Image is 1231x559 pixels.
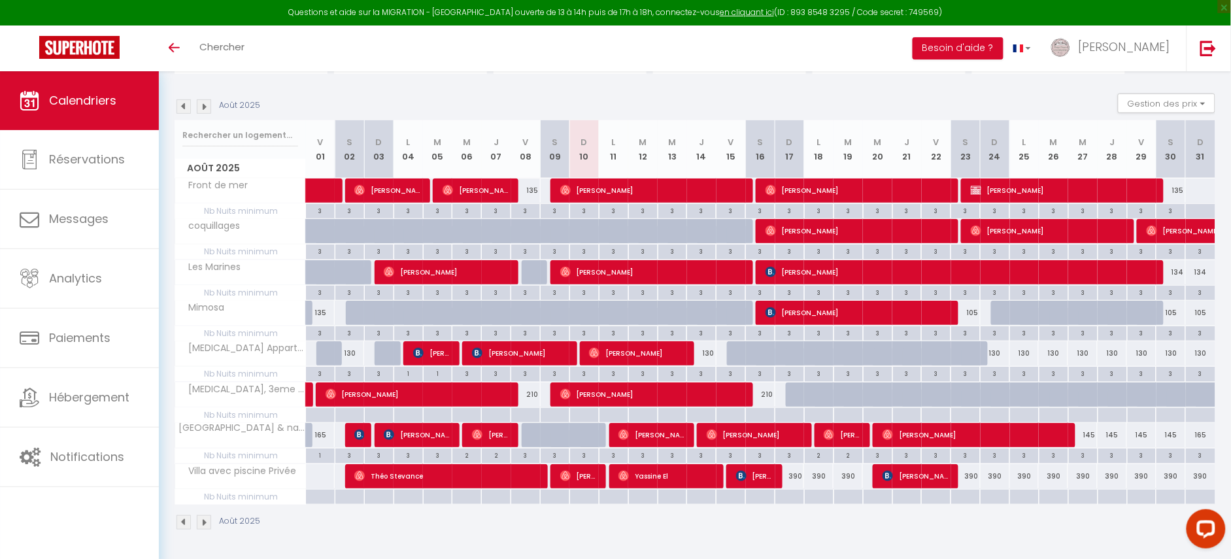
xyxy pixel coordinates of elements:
div: 3 [570,286,599,298]
div: 3 [775,245,804,257]
div: 3 [1039,367,1068,379]
div: 3 [482,245,511,257]
abbr: M [1079,136,1087,148]
button: Gestion des prix [1118,93,1215,113]
div: 3 [570,367,599,379]
abbr: M [874,136,882,148]
span: [MEDICAL_DATA], 3eme etage [177,382,308,397]
div: 3 [629,367,658,379]
div: 3 [1069,286,1098,298]
div: 3 [570,326,599,339]
div: 3 [335,367,364,379]
div: 3 [951,204,980,216]
abbr: M [639,136,647,148]
div: 3 [1098,204,1127,216]
div: 3 [834,245,863,257]
abbr: M [845,136,852,148]
th: 01 [306,120,335,178]
abbr: S [346,136,352,148]
span: Nb Nuits minimum [175,326,305,341]
div: 3 [365,286,394,298]
th: 25 [1010,120,1039,178]
div: 130 [1039,341,1068,365]
p: Août 2025 [219,99,260,112]
div: 3 [775,326,804,339]
div: 3 [511,286,540,298]
div: 3 [746,245,775,257]
div: 3 [511,245,540,257]
div: 3 [658,245,687,257]
abbr: M [668,136,676,148]
div: 3 [1039,286,1068,298]
div: 3 [775,286,804,298]
div: 3 [951,326,980,339]
abbr: V [523,136,529,148]
div: 3 [365,245,394,257]
div: 3 [805,204,834,216]
div: 3 [1128,367,1156,379]
div: 134 [1156,260,1186,284]
div: 3 [717,367,745,379]
div: 105 [951,301,981,325]
div: 3 [1039,204,1068,216]
div: 3 [1098,367,1127,379]
abbr: V [317,136,323,148]
div: 3 [746,326,775,339]
div: 3 [541,367,569,379]
th: 20 [863,120,892,178]
div: 3 [687,245,716,257]
span: [PERSON_NAME] [707,422,805,447]
div: 130 [1010,341,1039,365]
span: Analytics [49,270,102,286]
img: logout [1200,40,1217,56]
div: 3 [365,204,394,216]
span: [PERSON_NAME] [883,422,1069,447]
div: 3 [482,286,511,298]
abbr: M [463,136,471,148]
div: 3 [482,326,511,339]
th: 26 [1039,120,1068,178]
th: 28 [1098,120,1127,178]
div: 3 [1128,245,1156,257]
abbr: D [992,136,998,148]
div: 3 [893,286,922,298]
div: 3 [482,367,511,379]
img: ... [1051,37,1070,57]
span: [PERSON_NAME] [560,382,747,407]
div: 3 [541,245,569,257]
span: [GEOGRAPHIC_DATA] & nature en famille, 8 pers, parking [177,423,308,433]
div: 3 [394,245,423,257]
div: 3 [511,204,540,216]
div: 3 [687,326,716,339]
span: [PERSON_NAME] [971,178,1157,203]
th: 29 [1127,120,1156,178]
div: 3 [599,367,628,379]
div: 3 [424,326,452,339]
div: 3 [658,367,687,379]
div: 3 [482,204,511,216]
div: 3 [922,245,951,257]
div: 3 [1156,326,1185,339]
div: 3 [335,286,364,298]
th: 27 [1068,120,1098,178]
span: [PERSON_NAME] [589,341,687,365]
div: 3 [1069,245,1098,257]
span: [PERSON_NAME] [766,260,1158,284]
abbr: L [612,136,616,148]
span: [PERSON_NAME] [560,178,747,203]
div: 210 [746,382,775,407]
div: 3 [629,245,658,257]
div: 3 [717,204,745,216]
th: 13 [658,120,687,178]
div: 3 [452,204,481,216]
span: [PERSON_NAME] [472,341,570,365]
abbr: V [1139,136,1145,148]
span: Nb Nuits minimum [175,408,305,422]
a: en cliquant ici [720,7,774,18]
div: 3 [746,204,775,216]
div: 3 [775,367,804,379]
div: 3 [599,286,628,298]
div: 3 [1128,204,1156,216]
th: 06 [452,120,482,178]
div: 3 [365,367,394,379]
